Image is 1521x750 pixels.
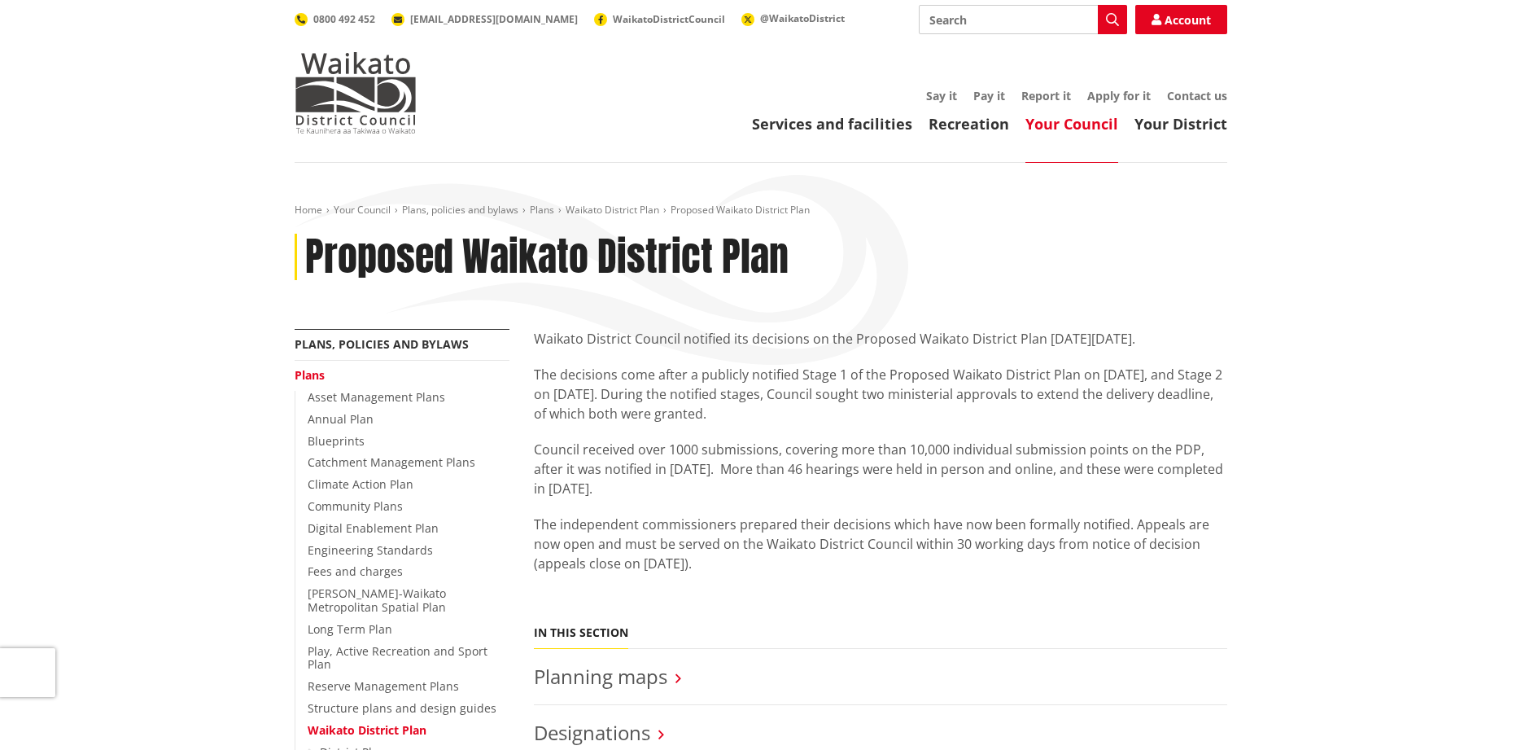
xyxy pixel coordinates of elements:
[295,52,417,134] img: Waikato District Council - Te Kaunihera aa Takiwaa o Waikato
[926,88,957,103] a: Say it
[534,626,628,640] h5: In this section
[534,719,650,746] a: Designations
[308,564,403,579] a: Fees and charges
[534,663,667,690] a: Planning maps
[308,389,445,405] a: Asset Management Plans
[313,12,375,26] span: 0800 492 452
[594,12,725,26] a: WaikatoDistrictCouncil
[613,12,725,26] span: WaikatoDistrictCouncil
[1025,114,1118,134] a: Your Council
[308,722,426,738] a: Waikato District Plan
[929,114,1009,134] a: Recreation
[295,203,322,217] a: Home
[295,367,325,383] a: Plans
[1167,88,1227,103] a: Contact us
[1021,88,1071,103] a: Report it
[391,12,578,26] a: [EMAIL_ADDRESS][DOMAIN_NAME]
[752,114,912,134] a: Services and facilities
[973,88,1005,103] a: Pay it
[530,203,554,217] a: Plans
[308,476,413,492] a: Climate Action Plan
[295,204,1227,217] nav: breadcrumb
[308,520,439,536] a: Digital Enablement Plan
[308,498,403,514] a: Community Plans
[308,586,446,615] a: [PERSON_NAME]-Waikato Metropolitan Spatial Plan
[334,203,391,217] a: Your Council
[760,11,845,25] span: @WaikatoDistrict
[566,203,659,217] a: Waikato District Plan
[308,621,392,637] a: Long Term Plan
[308,678,459,694] a: Reserve Management Plans
[295,12,375,26] a: 0800 492 452
[919,5,1127,34] input: Search input
[534,515,1227,573] p: The independent commissioners prepared their decisions which have now been formally notified. App...
[741,11,845,25] a: @WaikatoDistrict
[671,203,810,217] span: Proposed Waikato District Plan
[1134,114,1227,134] a: Your District
[308,643,487,673] a: Play, Active Recreation and Sport Plan
[402,203,518,217] a: Plans, policies and bylaws
[534,329,1227,349] p: Waikato District Council notified its decisions on the Proposed Waikato District Plan [DATE][DATE].
[308,411,374,427] a: Annual Plan
[295,336,469,352] a: Plans, policies and bylaws
[1087,88,1151,103] a: Apply for it
[308,433,365,449] a: Blueprints
[305,234,789,281] h1: Proposed Waikato District Plan
[308,454,475,470] a: Catchment Management Plans
[410,12,578,26] span: [EMAIL_ADDRESS][DOMAIN_NAME]
[534,440,1227,498] p: Council received over 1000 submissions, covering more than 10,000 individual submission points on...
[308,542,433,558] a: Engineering Standards
[308,700,496,716] a: Structure plans and design guides
[1135,5,1227,34] a: Account
[534,365,1227,423] p: The decisions come after a publicly notified Stage 1 of the Proposed Waikato District Plan on [DA...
